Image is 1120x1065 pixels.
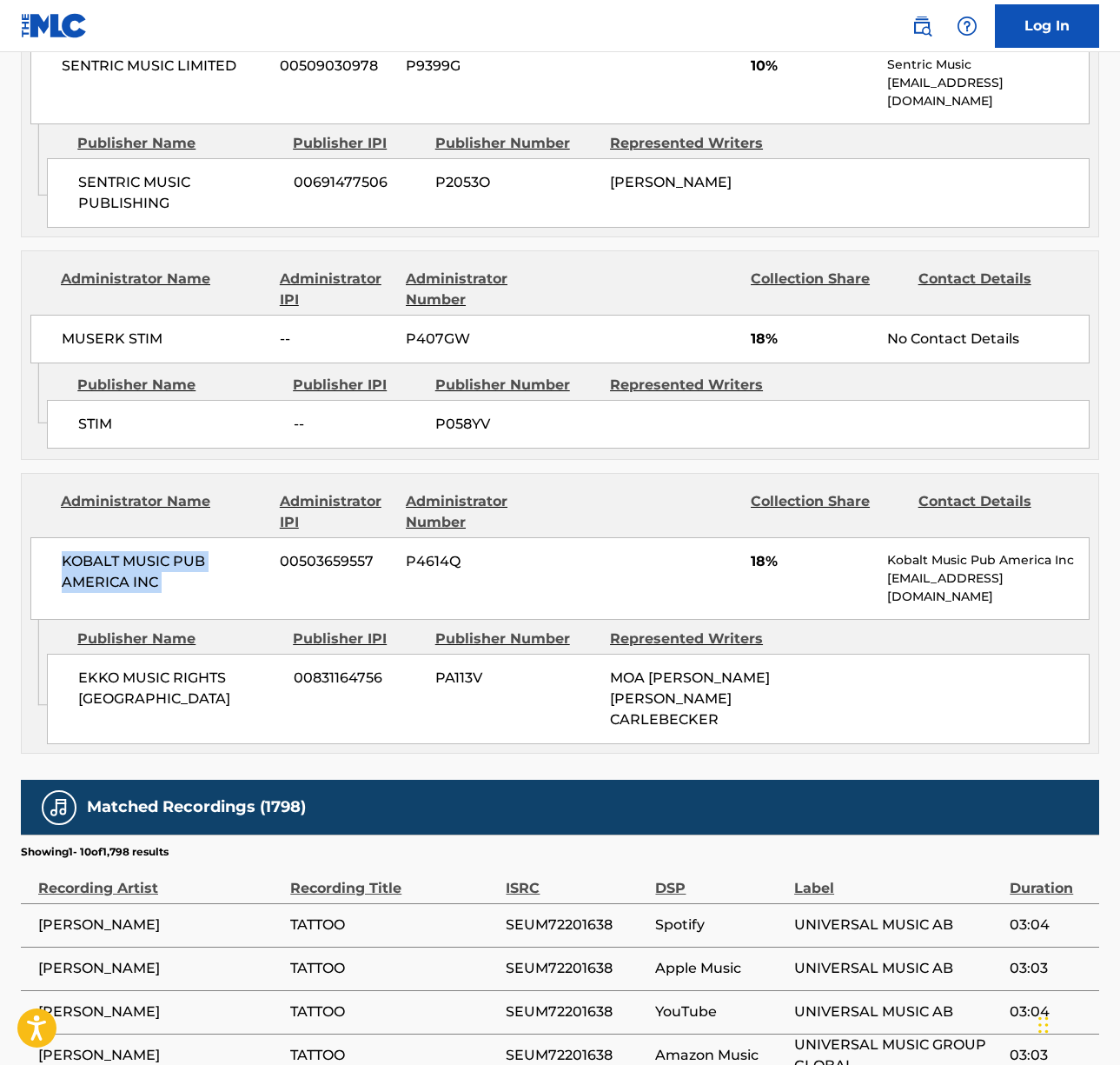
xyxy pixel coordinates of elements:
[610,375,772,396] div: Represented Writers
[435,414,597,435] span: P058YV
[280,56,393,77] span: 00509030978
[1033,982,1120,1065] iframe: Chat Widget
[280,491,393,533] div: Administrator IPI
[87,797,306,817] h5: Matched Recordings (1798)
[995,4,1099,48] a: Log In
[794,915,1001,935] span: UNIVERSAL MUSIC AB
[794,1002,1001,1022] span: UNIVERSAL MUSIC AB
[290,860,497,899] div: Recording Title
[887,329,1089,349] div: No Contact Details
[1010,860,1090,899] div: Duration
[610,669,770,728] span: MOA [PERSON_NAME] [PERSON_NAME] CARLEBECKER
[435,668,597,689] span: PA113V
[77,629,280,649] div: Publisher Name
[77,375,280,396] div: Publisher Name
[38,958,282,979] span: [PERSON_NAME]
[435,375,597,396] div: Publisher Number
[21,844,169,860] p: Showing 1 - 10 of 1,798 results
[794,958,1001,979] span: UNIVERSAL MUSIC AB
[294,668,422,689] span: 00831164756
[751,329,874,349] span: 18%
[887,74,1089,110] p: [EMAIL_ADDRESS][DOMAIN_NAME]
[406,269,560,310] div: Administrator Number
[38,1002,282,1022] span: [PERSON_NAME]
[78,172,281,214] span: SENTRIC MUSIC PUBLISHING
[751,491,905,533] div: Collection Share
[78,414,281,435] span: STIM
[950,9,984,43] div: Help
[406,551,560,572] span: P4614Q
[406,329,560,349] span: P407GW
[794,860,1001,899] div: Label
[61,491,267,533] div: Administrator Name
[293,629,422,649] div: Publisher IPI
[751,551,874,572] span: 18%
[61,269,267,310] div: Administrator Name
[294,172,422,193] span: 00691477506
[610,174,732,190] span: [PERSON_NAME]
[610,629,772,649] div: Represented Writers
[293,133,422,154] div: Publisher IPI
[506,958,646,979] span: SEUM72201638
[911,16,932,37] img: search
[506,860,646,899] div: ISRC
[62,329,267,349] span: MUSERK STIM
[21,13,88,38] img: MLC Logo
[435,629,597,649] div: Publisher Number
[655,915,785,935] span: Spotify
[49,797,70,818] img: Matched Recordings
[77,133,280,154] div: Publisher Name
[1010,915,1090,935] span: 03:04
[887,551,1089,569] p: Kobalt Music Pub America Inc
[435,133,597,154] div: Publisher Number
[887,56,1089,74] p: Sentric Music
[751,269,905,310] div: Collection Share
[610,133,772,154] div: Represented Writers
[957,16,978,37] img: help
[655,1002,785,1022] span: YouTube
[280,269,393,310] div: Administrator IPI
[290,958,497,979] span: TATTOO
[406,56,560,77] span: P9399G
[751,56,874,77] span: 10%
[62,56,267,77] span: SENTRIC MUSIC LIMITED
[918,269,1073,310] div: Contact Details
[280,551,393,572] span: 00503659557
[1010,1002,1090,1022] span: 03:04
[506,915,646,935] span: SEUM72201638
[435,172,597,193] span: P2053O
[280,329,393,349] span: --
[887,569,1089,606] p: [EMAIL_ADDRESS][DOMAIN_NAME]
[78,668,281,709] span: EKKO MUSIC RIGHTS [GEOGRAPHIC_DATA]
[290,915,497,935] span: TATTOO
[38,860,282,899] div: Recording Artist
[506,1002,646,1022] span: SEUM72201638
[290,1002,497,1022] span: TATTOO
[406,491,560,533] div: Administrator Number
[1038,999,1049,1051] div: Drag
[655,958,785,979] span: Apple Music
[62,551,267,593] span: KOBALT MUSIC PUB AMERICA INC
[1010,958,1090,979] span: 03:03
[918,491,1073,533] div: Contact Details
[655,860,785,899] div: DSP
[905,9,939,43] a: Public Search
[293,375,422,396] div: Publisher IPI
[38,915,282,935] span: [PERSON_NAME]
[294,414,422,435] span: --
